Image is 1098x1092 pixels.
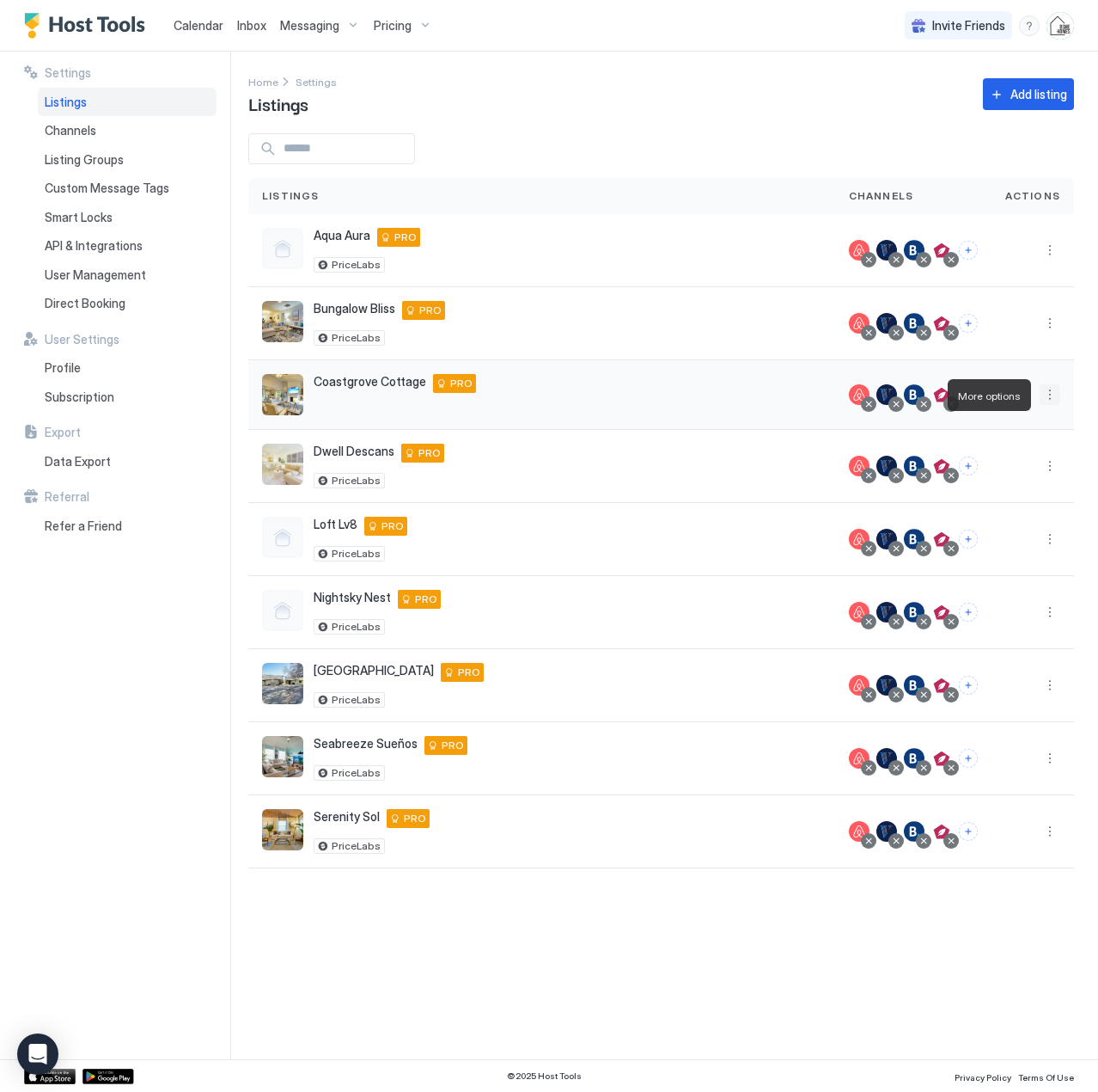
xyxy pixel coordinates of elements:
span: Inbox [237,18,266,33]
a: Inbox [237,16,266,34]
button: More options [1040,456,1060,476]
span: Listings [262,188,320,204]
span: PRO [418,445,441,461]
a: Profile [38,353,217,383]
span: Custom Message Tags [45,181,169,196]
a: Privacy Policy [955,1067,1011,1085]
span: Home [248,76,278,89]
span: Channels [849,188,914,204]
div: menu [1040,602,1060,623]
button: More options [1040,313,1060,334]
div: menu [1040,384,1060,405]
button: Connect channels [959,241,978,260]
a: Subscription [38,383,217,412]
span: Pricing [374,18,412,34]
span: Settings [296,76,337,89]
span: Nightsky Nest [314,590,391,605]
span: Terms Of Use [1018,1072,1074,1083]
span: More options [958,390,1021,402]
a: Direct Booking [38,289,217,318]
span: PRO [415,592,437,607]
button: More options [1040,384,1060,405]
span: Settings [45,65,91,81]
button: More options [1040,821,1060,842]
span: Coastgrove Cottage [314,374,426,390]
span: Listings [248,90,308,116]
a: User Management [38,261,217,290]
a: Google Play Store [82,1069,134,1084]
div: listing image [262,663,303,704]
div: menu [1040,529,1060,549]
a: Custom Message Tags [38,174,217,203]
button: More options [1040,529,1060,549]
a: Refer a Friend [38,512,217,541]
span: PRO [442,738,464,753]
a: Settings [296,72,337,90]
span: Export [45,425,81,440]
span: Listings [45,95,87,110]
span: Listing Groups [45,152,124,168]
div: Breadcrumb [296,72,337,90]
a: Calendar [174,16,223,34]
span: PRO [404,811,426,826]
div: menu [1040,821,1060,842]
a: Listings [38,88,217,117]
span: PRO [450,376,473,391]
span: [GEOGRAPHIC_DATA] [314,663,434,678]
a: Data Export [38,447,217,476]
span: Dwell Descans [314,444,394,459]
button: More options [1040,748,1060,769]
button: Connect channels [959,530,978,549]
div: menu [1040,313,1060,334]
span: Smart Locks [45,210,113,225]
span: API & Integrations [45,238,143,254]
a: Terms Of Use [1018,1067,1074,1085]
div: menu [1040,748,1060,769]
button: Add listing [983,78,1074,110]
button: Connect channels [959,676,978,695]
div: User profile [1046,12,1074,40]
div: listing image [262,809,303,850]
span: Serenity Sol [314,809,380,825]
a: App Store [24,1069,76,1084]
span: Direct Booking [45,296,125,311]
div: menu [1040,240,1060,261]
span: Data Export [45,454,111,469]
span: Seabreeze Sueños [314,736,418,752]
span: PRO [381,518,404,534]
a: Smart Locks [38,203,217,232]
button: More options [1040,240,1060,261]
button: Connect channels [959,603,978,622]
span: Calendar [174,18,223,33]
span: Privacy Policy [955,1072,1011,1083]
span: Profile [45,360,81,376]
span: PRO [419,303,442,318]
div: listing image [262,444,303,485]
span: Aqua Aura [314,228,370,243]
div: menu [1040,675,1060,696]
a: Home [248,72,278,90]
span: Refer a Friend [45,518,122,534]
a: Channels [38,116,217,145]
span: User Management [45,267,146,283]
span: Subscription [45,390,114,405]
span: Channels [45,123,96,138]
div: Add listing [1010,85,1067,103]
a: API & Integrations [38,231,217,261]
span: PRO [394,230,417,245]
a: Host Tools Logo [24,13,153,39]
button: Connect channels [959,314,978,333]
div: listing image [262,736,303,777]
span: Messaging [280,18,339,34]
span: PRO [458,665,480,680]
div: listing image [262,374,303,415]
span: Bungalow Bliss [314,301,395,316]
div: Breadcrumb [248,72,278,90]
span: Invite Friends [932,18,1005,34]
a: Listing Groups [38,145,217,175]
span: Actions [1005,188,1060,204]
input: Input Field [277,134,414,163]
